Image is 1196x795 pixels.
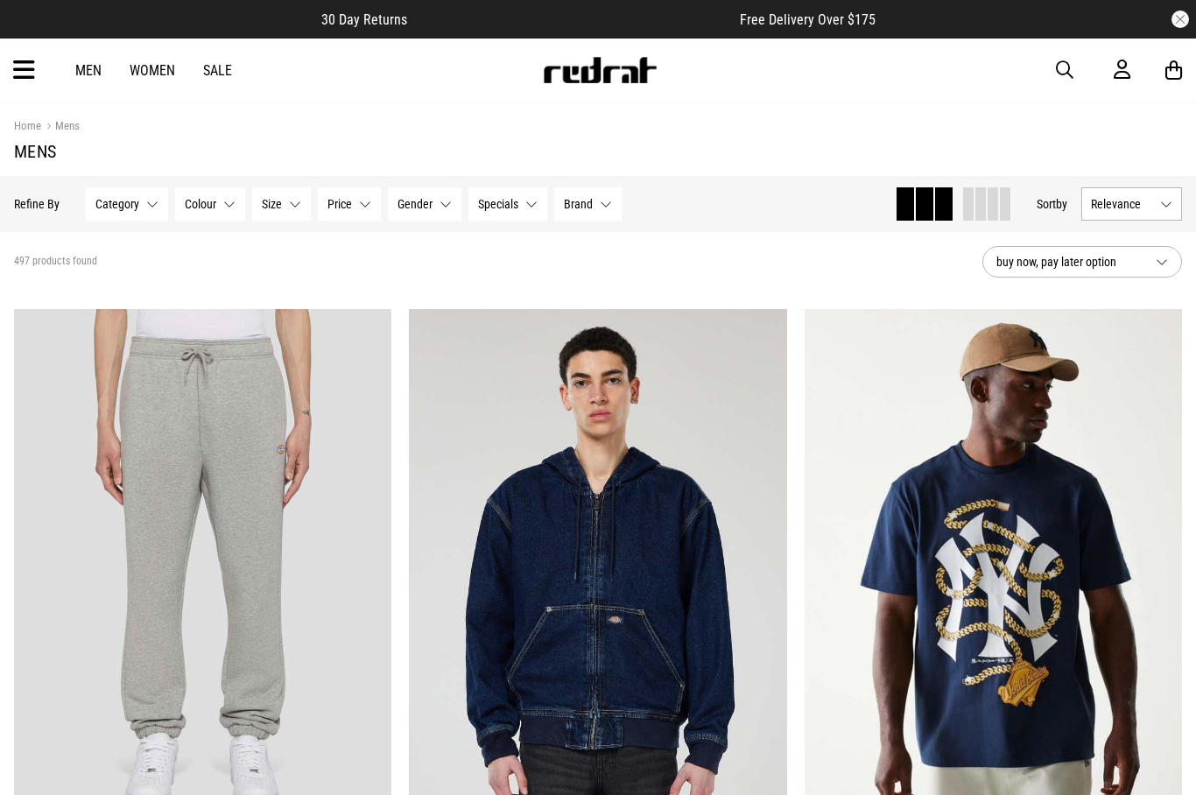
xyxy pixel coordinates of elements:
p: Refine By [14,197,60,211]
button: Specials [468,187,547,221]
button: buy now, pay later option [982,246,1182,278]
a: Men [75,62,102,79]
span: Price [327,197,352,211]
a: Women [130,62,175,79]
span: buy now, pay later option [996,251,1142,272]
span: 497 products found [14,255,97,269]
button: Gender [388,187,461,221]
button: Relevance [1081,187,1182,221]
span: Gender [397,197,433,211]
span: Size [262,197,282,211]
span: 30 Day Returns [321,11,407,28]
a: Sale [203,62,232,79]
button: Category [86,187,168,221]
h1: Mens [14,141,1182,162]
span: by [1056,197,1067,211]
span: Specials [478,197,518,211]
button: Brand [554,187,622,221]
button: Size [252,187,311,221]
a: Home [14,119,41,132]
span: Brand [564,197,593,211]
a: Mens [41,119,80,136]
button: Price [318,187,381,221]
button: Sortby [1037,193,1067,215]
button: Colour [175,187,245,221]
span: Category [95,197,139,211]
iframe: Customer reviews powered by Trustpilot [442,11,705,28]
img: Redrat logo [542,57,658,83]
span: Colour [185,197,216,211]
span: Relevance [1091,197,1153,211]
span: Free Delivery Over $175 [740,11,876,28]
